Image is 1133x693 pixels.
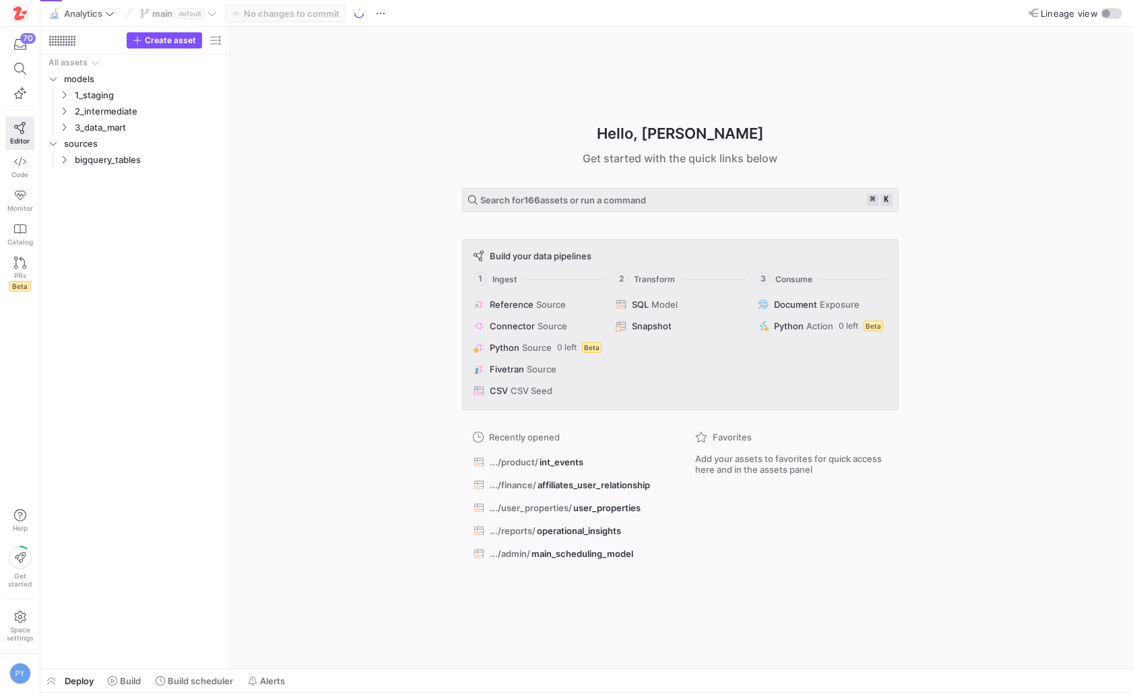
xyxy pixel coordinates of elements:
span: Beta [864,321,883,331]
button: SQLModel [613,296,747,312]
span: models [64,71,222,87]
span: 0 left [557,343,577,352]
img: https://storage.googleapis.com/y42-prod-data-exchange/images/h4OkG5kwhGXbZ2sFpobXAPbjBGJTZTGe3yEd... [13,7,27,20]
span: affiliates_user_relationship [538,480,650,490]
button: Help [5,503,34,538]
button: .../finance/affiliates_user_relationship [470,476,668,494]
span: 🔬 [49,9,59,18]
span: Source [536,299,566,310]
span: Document [774,299,817,310]
button: .../product/int_events [470,453,668,471]
span: .../reports/ [490,525,536,536]
div: Press SPACE to select this row. [46,55,224,71]
span: SQL [632,299,649,310]
span: Beta [582,342,602,353]
span: Get started [8,572,32,588]
span: Analytics [64,8,102,19]
a: https://storage.googleapis.com/y42-prod-data-exchange/images/h4OkG5kwhGXbZ2sFpobXAPbjBGJTZTGe3yEd... [5,2,34,25]
button: Alerts [242,669,291,692]
span: Model [651,299,678,310]
span: Action [806,321,833,331]
span: .../admin/ [490,548,530,559]
button: Build [102,669,147,692]
span: Reference [490,299,533,310]
div: Press SPACE to select this row. [46,103,224,119]
span: 2_intermediate [75,104,222,119]
button: Create asset [127,32,202,48]
div: Press SPACE to select this row. [46,119,224,135]
button: .../reports/operational_insights [470,522,668,539]
span: Source [538,321,567,331]
button: .../admin/main_scheduling_model [470,545,668,562]
span: CSV [490,385,508,396]
a: Spacesettings [5,605,34,648]
div: Press SPACE to select this row. [46,71,224,87]
span: Search for assets or run a command [480,195,646,205]
span: Add your assets to favorites for quick access here and in the assets panel [695,453,888,475]
div: PY [9,663,31,684]
div: Press SPACE to select this row. [46,135,224,152]
span: Build scheduler [168,675,233,686]
a: Monitor [5,184,34,218]
button: Getstarted [5,541,34,593]
a: PRsBeta [5,251,34,297]
div: Press SPACE to select this row. [46,152,224,168]
button: DocumentExposure [755,296,889,312]
span: Editor [10,137,30,145]
span: Fivetran [490,364,524,374]
button: CSVCSV Seed [471,383,605,399]
button: .../user_properties/user_properties [470,499,668,517]
strong: 166 [524,195,540,205]
span: Source [522,342,552,353]
span: Space settings [7,626,33,642]
span: .../product/ [490,457,538,467]
span: int_events [540,457,583,467]
span: 3_data_mart [75,120,222,135]
button: ReferenceSource [471,296,605,312]
span: Python [490,342,519,353]
span: sources [64,136,222,152]
span: main_scheduling_model [531,548,633,559]
div: Get started with the quick links below [462,150,899,166]
div: 70 [20,33,36,44]
span: Help [11,524,28,532]
kbd: k [880,194,893,206]
button: Snapshot [613,318,747,334]
span: Snapshot [632,321,672,331]
span: bigquery_tables [75,152,222,168]
span: Build your data pipelines [490,251,591,261]
kbd: ⌘ [867,194,879,206]
span: 1_staging [75,88,222,103]
span: Build [120,675,141,686]
span: Python [774,321,804,331]
span: 0 left [839,321,858,331]
span: Code [11,170,28,178]
span: Exposure [820,299,860,310]
span: Create asset [145,36,196,45]
span: Deploy [65,675,94,686]
button: 🔬Analytics [46,5,118,22]
span: Source [527,364,556,374]
button: ConnectorSource [471,318,605,334]
span: .../user_properties/ [490,502,572,513]
a: Editor [5,117,34,150]
span: operational_insights [537,525,621,536]
a: Catalog [5,218,34,251]
a: Code [5,150,34,184]
button: 70 [5,32,34,57]
span: CSV Seed [511,385,552,396]
div: All assets [48,58,88,67]
span: Favorites [713,432,752,442]
span: PRs [14,271,26,279]
span: Catalog [7,238,33,246]
span: .../finance/ [490,480,536,490]
span: Alerts [260,675,285,686]
button: PY [5,659,34,688]
button: PythonSource0 leftBeta [471,339,605,356]
span: Beta [9,281,31,292]
span: user_properties [573,502,641,513]
span: Lineage view [1041,8,1098,19]
span: Monitor [7,204,33,212]
button: PythonAction0 leftBeta [755,318,889,334]
button: FivetranSource [471,361,605,377]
